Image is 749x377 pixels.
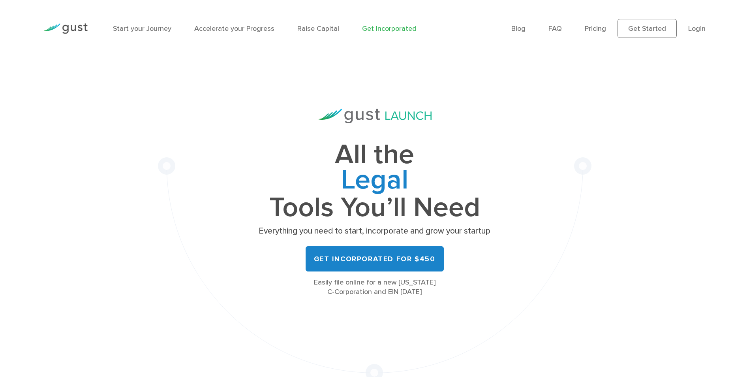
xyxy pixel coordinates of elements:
a: Accelerate your Progress [194,25,274,33]
a: Login [688,25,706,33]
span: Legal [256,168,493,195]
div: Easily file online for a new [US_STATE] C-Corporation and EIN [DATE] [256,278,493,297]
h1: All the Tools You’ll Need [256,142,493,220]
a: Get Incorporated [362,25,417,33]
p: Everything you need to start, incorporate and grow your startup [256,226,493,237]
a: Get Started [618,19,677,38]
a: Raise Capital [297,25,339,33]
a: FAQ [548,25,562,33]
a: Get Incorporated for $450 [306,246,444,271]
a: Blog [511,25,526,33]
img: Gust Logo [43,23,88,34]
img: Gust Launch Logo [318,109,432,123]
a: Start your Journey [113,25,171,33]
a: Pricing [585,25,606,33]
